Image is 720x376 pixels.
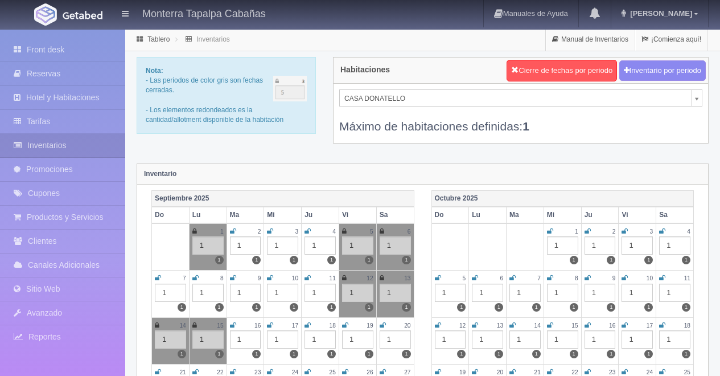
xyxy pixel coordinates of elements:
label: 1 [402,303,410,312]
a: ¡Comienza aquí! [635,28,707,51]
div: 1 [622,284,653,302]
small: 3 [295,228,298,235]
div: 1 [230,284,261,302]
small: 7 [537,275,541,281]
small: 21 [534,369,541,375]
label: 1 [327,256,336,264]
div: 1 [659,284,690,302]
div: 1 [472,284,503,302]
small: 17 [292,322,298,329]
th: Do [431,207,469,223]
small: 9 [258,275,261,281]
small: 19 [459,369,466,375]
small: 23 [609,369,615,375]
div: Máximo de habitaciones definidas: [339,107,702,134]
label: 1 [495,303,503,312]
th: Ju [302,207,339,223]
div: 1 [342,284,373,302]
label: 1 [365,256,373,264]
div: 1 [267,236,298,255]
label: 1 [327,303,336,312]
small: 12 [367,275,373,281]
img: cutoff.png [273,76,307,101]
label: 1 [570,350,578,358]
button: Inventario por periodo [619,60,706,81]
h4: Habitaciones [340,66,390,74]
label: 1 [495,350,503,358]
a: Inventarios [196,35,230,43]
label: 1 [532,350,541,358]
small: 22 [217,369,223,375]
div: 1 [305,330,336,349]
small: 15 [571,322,578,329]
small: 10 [647,275,653,281]
div: 1 [230,330,261,349]
div: 1 [155,284,186,302]
th: Sa [376,207,414,223]
small: 4 [687,228,690,235]
img: Getabed [63,11,102,19]
label: 1 [457,350,466,358]
div: 1 [547,236,578,255]
small: 4 [332,228,336,235]
div: 1 [585,330,616,349]
label: 1 [402,350,410,358]
small: 25 [330,369,336,375]
div: 1 [267,330,298,349]
div: 1 [305,284,336,302]
small: 20 [497,369,503,375]
label: 1 [644,256,653,264]
label: 1 [457,303,466,312]
small: 20 [404,322,410,329]
span: CASA DONATELLO [344,90,687,107]
span: [PERSON_NAME] [627,9,692,18]
div: 1 [230,236,261,255]
label: 1 [252,256,261,264]
button: Cierre de fechas por periodo [507,60,617,81]
div: 1 [622,330,653,349]
small: 17 [647,322,653,329]
div: 1 [659,330,690,349]
label: 1 [644,303,653,312]
small: 27 [404,369,410,375]
div: 1 [659,236,690,255]
strong: Inventario [144,170,176,178]
label: 1 [252,350,261,358]
small: 14 [179,322,186,329]
small: 7 [183,275,186,281]
label: 1 [290,256,298,264]
th: Vi [619,207,656,223]
div: 1 [585,236,616,255]
a: Manual de Inventarios [546,28,635,51]
th: Ma [507,207,544,223]
label: 1 [402,256,410,264]
small: 13 [404,275,410,281]
label: 1 [178,350,186,358]
th: Septiembre 2025 [152,190,414,207]
small: 16 [609,322,615,329]
label: 1 [215,303,224,312]
small: 16 [254,322,261,329]
a: CASA DONATELLO [339,89,702,107]
div: 1 [192,330,224,349]
label: 1 [644,350,653,358]
small: 6 [500,275,503,281]
div: 1 [380,284,411,302]
div: 1 [622,236,653,255]
div: 1 [435,284,466,302]
th: Sa [656,207,694,223]
th: Ma [227,207,264,223]
small: 19 [367,322,373,329]
label: 1 [607,350,615,358]
th: Vi [339,207,376,223]
div: 1 [267,284,298,302]
th: Ju [581,207,619,223]
small: 1 [220,228,224,235]
small: 11 [330,275,336,281]
small: 21 [179,369,186,375]
label: 1 [215,350,224,358]
div: 1 [585,284,616,302]
small: 2 [612,228,616,235]
label: 1 [327,350,336,358]
div: 1 [380,236,411,255]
